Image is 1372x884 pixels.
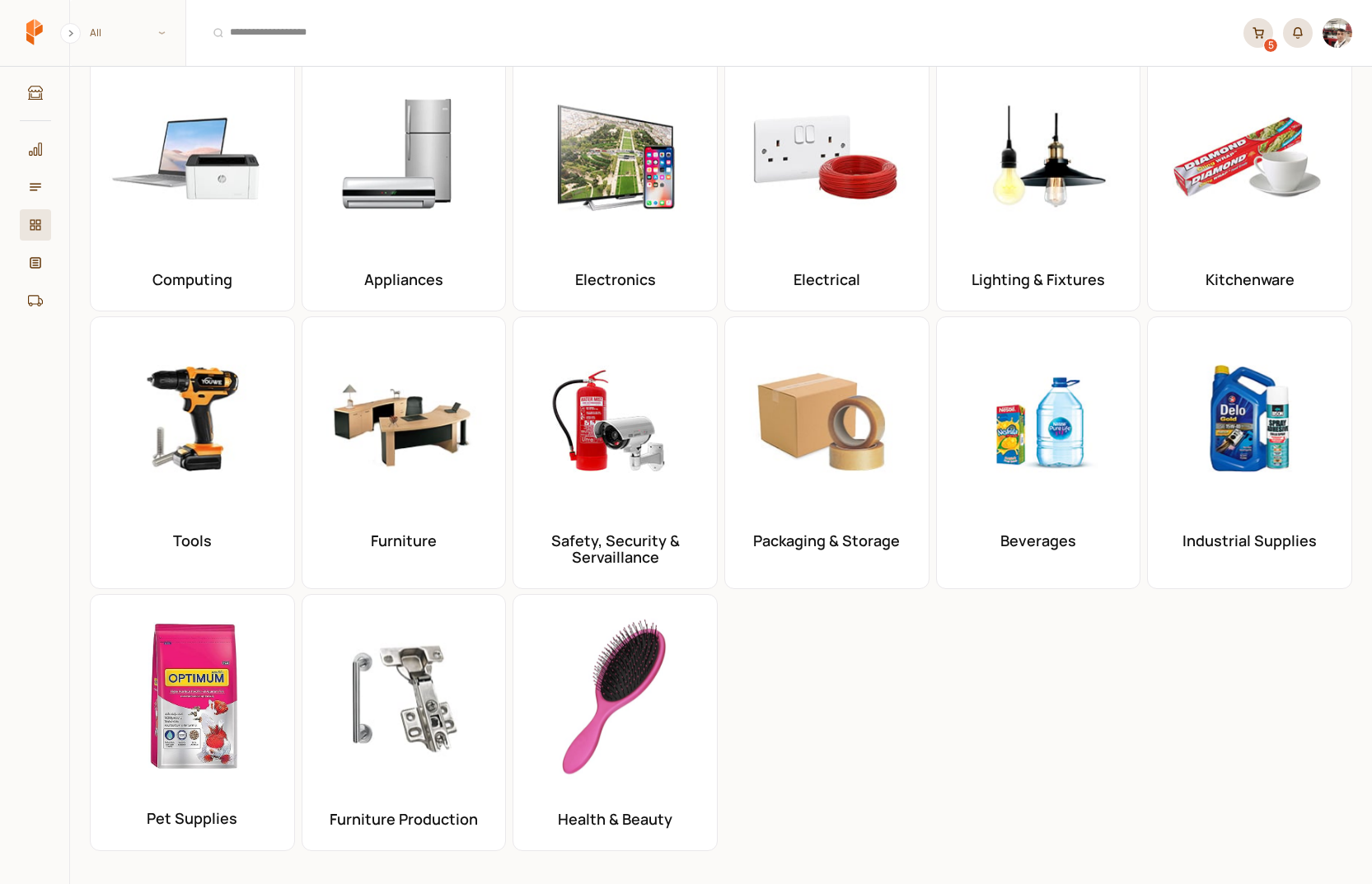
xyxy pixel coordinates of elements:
[302,54,507,310] a: Appliances
[196,12,1234,54] input: Products and Orders
[513,594,718,849] a: Health & Beauty
[513,798,717,849] h2: Health & Beauty
[725,259,929,309] h2: Electrical
[1264,39,1277,52] div: 5
[302,520,506,570] h2: Furniture
[1148,259,1351,309] h2: Kitchenware
[513,316,718,587] a: Safety, Security & Servaillance
[1148,520,1351,570] h2: Industrial Supplies
[70,19,185,46] span: All
[513,520,717,586] h2: Safety, Security & Servaillance
[513,54,718,310] a: Electronics
[1243,18,1273,48] a: 5
[91,259,294,309] h2: Computing
[724,316,929,587] a: Packaging & Storage
[1147,316,1352,587] a: Industrial Supplies
[513,259,717,309] h2: Electronics
[90,316,295,587] a: Tools
[936,316,1141,587] a: Beverages
[90,594,295,849] a: Pet Supplies
[725,520,929,570] h2: Packaging & Storage
[90,54,295,310] a: Computing
[937,259,1140,309] h2: Lighting & Fixtures
[937,520,1140,570] h2: Beverages
[302,798,506,849] h2: Furniture Production
[724,54,929,310] a: Electrical
[302,259,506,309] h2: Appliances
[936,54,1141,310] a: Lighting & Fixtures
[1147,54,1352,310] a: Kitchenware
[90,25,101,40] span: All
[91,520,294,570] h2: Tools
[302,316,507,587] a: Furniture
[302,594,507,849] a: Furniture Production
[91,797,294,848] h2: Pet Supplies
